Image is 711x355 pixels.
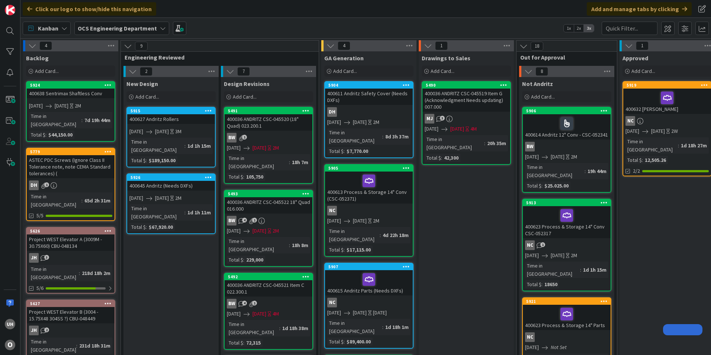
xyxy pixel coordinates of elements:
span: 4 [242,218,247,223]
a: 5924400638 Sentrimax Shaftless Conv[DATE][DATE]2MTime in [GEOGRAPHIC_DATA]:7d 19h 44mTotal $:$44,... [26,81,115,142]
div: Time in [GEOGRAPHIC_DATA] [327,319,382,335]
span: : [184,208,186,217]
div: JH [27,253,115,263]
div: Total $ [327,147,344,155]
span: 2 [44,327,49,332]
div: 5924 [27,82,115,89]
div: 5904 [325,82,413,89]
div: 5921400623 Process & Storage 14" Parts [523,298,611,330]
span: 18 [531,42,543,51]
div: 5491 [228,108,312,113]
div: Total $ [327,338,344,346]
span: : [382,132,383,141]
div: Add and manage tabs by clicking [587,2,692,16]
span: [DATE] [353,217,367,225]
a: 5913400623 Process & Storage 14" Conv CSC-052317NC[DATE][DATE]2MTime in [GEOGRAPHIC_DATA]:1d 1h 1... [522,199,611,291]
span: Kanban [38,24,58,33]
span: : [380,231,381,239]
span: 5/5 [36,212,44,220]
span: 1 [435,41,448,50]
span: [DATE] [353,118,367,126]
span: : [184,142,186,150]
div: Total $ [327,246,344,254]
div: 5779 [30,149,115,154]
span: 7 [237,67,250,76]
a: 5906400614 Andritz 12" Conv - CSC-052341BW[DATE][DATE]2MTime in [GEOGRAPHIC_DATA]:19h 44mTotal $:... [522,107,611,193]
span: [DATE] [525,252,539,259]
div: BW [523,142,611,151]
div: 5915 [131,108,215,113]
span: : [344,246,345,254]
div: JH [29,253,39,263]
div: 5905400613 Process & Storage 14" Conv (CSC-052371) [325,165,413,204]
a: 5626Project WEST Elevator A (3009M - 30.75X60) CBU-048134JHTime in [GEOGRAPHIC_DATA]:218d 18h 2m5/6 [26,227,115,294]
span: 2/2 [633,167,640,175]
div: NC [325,298,413,307]
span: Drawings to Sales [422,54,470,62]
div: 18h 8m [290,241,310,249]
span: [DATE] [327,217,341,225]
b: OCS Engineering Department [78,25,157,32]
div: 2M [373,118,379,126]
div: Time in [GEOGRAPHIC_DATA] [129,138,184,154]
span: [DATE] [525,343,539,351]
div: 5626 [27,228,115,234]
div: 400645 Andritz (Needs DXFs) [127,181,215,191]
span: [DATE] [327,118,341,126]
span: Add Card... [431,68,454,74]
span: 1x [564,25,574,32]
span: [DATE] [55,102,68,110]
a: 5490400036 ANDRITZ CSC-045519 Item G (Acknowledgment Needs updating) 007.000MJ[DATE][DATE]4MTime ... [422,81,511,165]
div: 7d 19h 44m [83,116,112,124]
div: 5906 [526,108,611,113]
span: : [243,256,244,264]
span: : [541,280,543,288]
span: Out for Approval [520,54,608,61]
div: 2M [373,217,379,225]
div: BW [225,133,312,143]
span: Design Revisions [224,80,270,87]
span: Add Card... [135,93,159,100]
div: Time in [GEOGRAPHIC_DATA] [227,154,289,170]
a: 5904400611 Andritz Safety Cover (Needs DXFs)DH[DATE][DATE]2MTime in [GEOGRAPHIC_DATA]:8d 3h 37mTo... [324,81,414,158]
div: 5492400036 ANDRITZ CSC-045521 Item C 022.300.1 [225,274,312,297]
div: 5490 [422,82,510,89]
a: 5915400627 Andritz Rollers[DATE][DATE]3MTime in [GEOGRAPHIC_DATA]:1d 1h 15mTotal $:$189,150.00 [126,107,216,167]
span: Backlog [26,54,49,62]
div: 2W [671,127,678,135]
div: Total $ [129,223,146,231]
span: : [484,139,485,147]
span: [DATE] [651,127,665,135]
span: : [642,156,643,164]
div: 20h 35m [485,139,508,147]
div: 105,750 [244,173,265,181]
span: Add Card... [35,68,59,74]
span: : [585,167,586,175]
div: NC [327,298,337,307]
span: [DATE] [327,309,341,317]
div: 400036 ANDRITZ CSC-045520 (18" Quad) 023.200.1 [225,114,312,131]
a: 5926400645 Andritz (Needs DXFs)[DATE][DATE]2MTime in [GEOGRAPHIC_DATA]:1d 1h 11mTotal $:$67,920.00 [126,173,216,234]
div: BW [225,299,312,308]
span: Add Card... [333,68,357,74]
div: 2M [571,252,577,259]
div: 65d 2h 31m [83,196,112,205]
div: Total $ [525,182,541,190]
span: 4 [39,41,52,50]
span: : [76,342,77,350]
span: 1 [540,242,545,247]
div: 5779 [27,148,115,155]
div: 400623 Process & Storage 14" Conv CSC-052317 [523,206,611,238]
span: : [146,223,147,231]
span: [DATE] [252,227,266,235]
span: : [81,116,83,124]
span: [DATE] [227,144,241,152]
div: 5913400623 Process & Storage 14" Conv CSC-052317 [523,199,611,238]
div: 5907400615 Andritz Parts (Needs DXFs) [325,263,413,295]
div: 1d 1h 11m [186,208,213,217]
div: 18650 [543,280,559,288]
div: [DATE] [373,309,387,317]
span: [DATE] [129,128,143,135]
div: $25.025.00 [543,182,570,190]
div: 400614 Andritz 12" Conv - CSC-052341 [523,114,611,140]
